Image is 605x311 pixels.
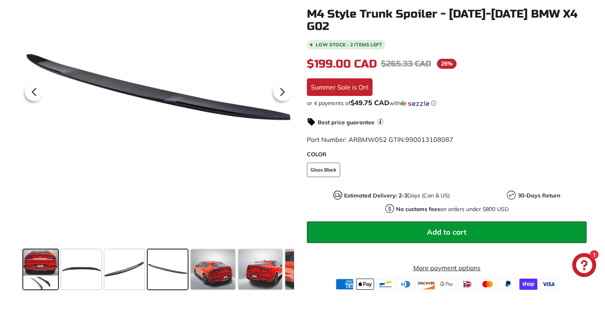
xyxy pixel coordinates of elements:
[396,205,509,213] p: on orders under $800 USD
[438,279,456,290] img: google_pay
[519,279,537,290] img: shopify_pay
[381,59,431,69] span: $265.33 CAD
[344,192,407,199] strong: Estimated Delivery: 2-3
[316,42,382,47] span: Low stock - 2 items left
[318,119,375,126] strong: Best price guarantee
[307,221,587,243] button: Add to cart
[458,279,476,290] img: ideal
[396,205,440,213] strong: No customs fees
[307,136,453,144] span: Part Number: ARBMW052 GTIN:
[377,118,384,126] span: i
[437,59,457,69] span: 25%
[307,99,587,107] div: or 4 payments of$49.75 CADwithSezzle Click to learn more about Sezzle
[351,98,389,107] span: $49.75 CAD
[307,150,587,159] label: COLOR
[307,263,587,273] a: More payment options
[356,279,374,290] img: apple_pay
[427,227,467,237] span: Add to cart
[570,253,599,279] inbox-online-store-chat: Shopify online store chat
[518,192,560,199] strong: 30-Days Return
[479,279,497,290] img: master
[307,8,587,33] h1: M4 Style Trunk Spoiler - [DATE]-[DATE] BMW X4 G02
[397,279,415,290] img: diners_club
[405,136,453,144] span: 990013108087
[540,279,558,290] img: visa
[307,78,373,96] div: Summer Sale is On!
[401,100,429,107] img: Sezzle
[417,279,435,290] img: discover
[344,191,450,200] p: Days (Can & US)
[377,279,395,290] img: bancontact
[307,99,587,107] div: or 4 payments of with
[307,57,377,71] span: $199.00 CAD
[336,279,354,290] img: american_express
[499,279,517,290] img: paypal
